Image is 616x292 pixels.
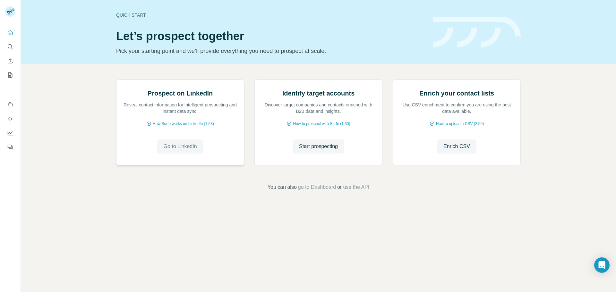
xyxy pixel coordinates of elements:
p: Use CSV enrichment to confirm you are using the best data available. [399,102,514,114]
p: Discover target companies and contacts enriched with B2B data and insights. [261,102,376,114]
button: Feedback [5,141,15,153]
button: My lists [5,69,15,81]
div: Open Intercom Messenger [594,257,610,273]
span: You can also [268,183,297,191]
button: Start prospecting [293,139,344,154]
span: How to upload a CSV (2:59) [436,121,484,127]
button: Use Surfe on LinkedIn [5,99,15,111]
button: Enrich CSV [5,55,15,67]
button: Enrich CSV [437,139,476,154]
span: Start prospecting [299,143,338,150]
button: Go to LinkedIn [157,139,203,154]
button: Search [5,41,15,53]
button: use the API [343,183,369,191]
h2: Enrich your contact lists [419,89,494,98]
span: or [337,183,342,191]
h2: Prospect on LinkedIn [148,89,213,98]
span: Go to LinkedIn [163,143,197,150]
h1: Let’s prospect together [116,30,425,43]
div: Quick start [116,12,425,18]
button: Quick start [5,27,15,38]
img: banner [433,17,521,48]
button: Dashboard [5,127,15,139]
span: How Surfe works on LinkedIn (1:58) [153,121,214,127]
button: Use Surfe API [5,113,15,125]
h2: Identify target accounts [282,89,355,98]
span: Enrich CSV [443,143,470,150]
span: How to prospect with Surfe (1:30) [293,121,350,127]
button: go to Dashboard [298,183,336,191]
p: Pick your starting point and we’ll provide everything you need to prospect at scale. [116,46,425,55]
p: Reveal contact information for intelligent prospecting and instant data sync. [123,102,237,114]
